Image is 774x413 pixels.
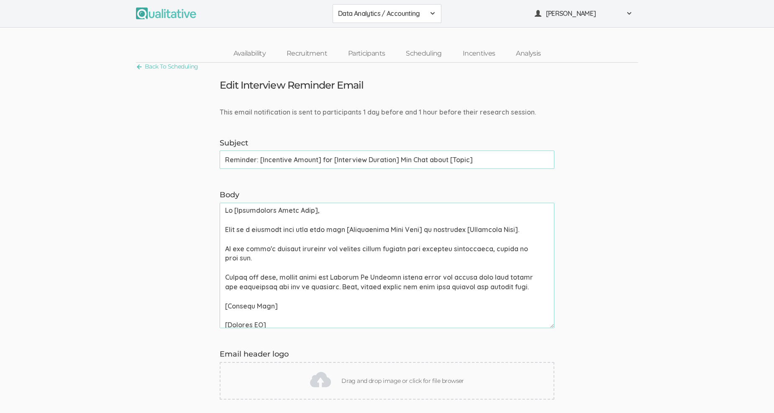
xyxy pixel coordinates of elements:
a: Back To Scheduling [136,61,198,72]
button: Drag and drop image or click for file browser [220,362,554,400]
label: Email header logo [220,349,554,360]
button: Data Analytics / Accounting [333,4,441,23]
label: Subject [220,138,554,149]
label: Body [220,190,554,201]
iframe: Chat Widget [732,373,774,413]
a: Recruitment [276,45,338,63]
div: This email notification is sent to participants 1 day before and 1 hour before their research ses... [213,107,561,117]
span: Data Analytics / Accounting [338,9,425,18]
a: Availability [223,45,276,63]
button: [PERSON_NAME] [529,4,638,23]
span: [PERSON_NAME] [546,9,621,18]
span: Drag and drop image or click for file browser [232,369,542,392]
a: Incentives [452,45,506,63]
a: Analysis [505,45,551,63]
a: Scheduling [395,45,452,63]
h3: Edit Interview Reminder Email [220,80,364,91]
img: Qualitative [136,8,196,19]
a: Participants [338,45,395,63]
